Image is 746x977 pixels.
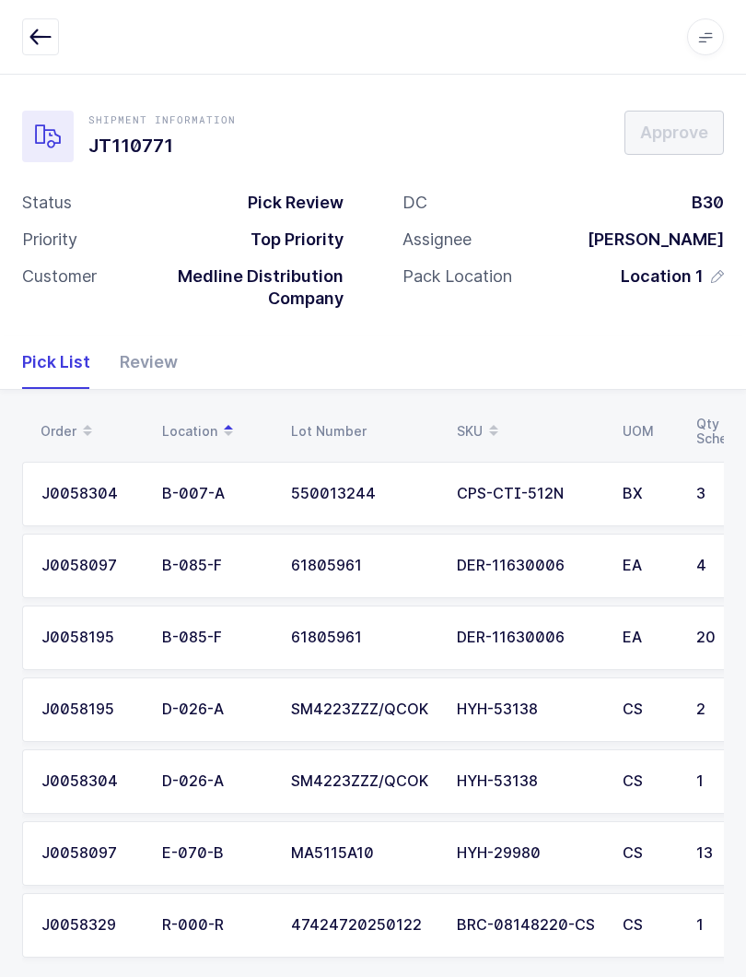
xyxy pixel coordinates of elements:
div: DC [402,192,427,214]
div: EA [623,630,674,646]
span: Location 1 [621,265,704,288]
div: Pack Location [402,265,512,288]
div: DER-11630006 [457,630,600,646]
div: J0058097 [41,558,140,574]
div: Top Priority [236,229,344,251]
div: B-085-F [162,630,269,646]
div: UOM [623,424,674,439]
div: [PERSON_NAME] [573,229,724,251]
div: 550013244 [291,486,435,502]
h1: JT110771 [88,131,236,160]
div: CS [623,845,674,862]
div: Pick List [22,335,105,389]
div: CS [623,917,674,934]
button: Location 1 [621,265,724,288]
div: 61805961 [291,558,435,574]
div: B-007-A [162,486,269,502]
span: Approve [640,121,708,144]
div: J0058195 [41,701,140,718]
div: J0058195 [41,630,140,646]
div: D-026-A [162,701,269,718]
div: Priority [22,229,77,251]
button: Approve [624,111,724,155]
div: SKU [457,416,600,447]
div: R-000-R [162,917,269,934]
div: 61805961 [291,630,435,646]
div: CS [623,701,674,718]
div: J0058097 [41,845,140,862]
div: Order [41,416,140,447]
div: Lot Number [291,424,435,439]
div: J0058304 [41,486,140,502]
div: Assignee [402,229,472,251]
div: 47424720250122 [291,917,435,934]
div: Shipment Information [88,112,236,127]
div: J0058304 [41,773,140,790]
div: DER-11630006 [457,558,600,574]
div: MA5115A10 [291,845,435,862]
div: Status [22,192,72,214]
div: BX [623,486,674,502]
div: Location [162,416,269,447]
div: D-026-A [162,773,269,790]
div: Review [105,335,178,389]
div: HYH-53138 [457,701,600,718]
div: CPS-CTI-512N [457,486,600,502]
div: SM4223ZZZ/QCOK [291,773,435,790]
div: HYH-53138 [457,773,600,790]
span: B30 [692,193,724,212]
div: E-070-B [162,845,269,862]
div: Pick Review [233,192,344,214]
div: HYH-29980 [457,845,600,862]
div: EA [623,558,674,574]
div: CS [623,773,674,790]
div: Customer [22,265,97,310]
div: B-085-F [162,558,269,574]
div: J0058329 [41,917,140,934]
div: Medline Distribution Company [97,265,344,310]
div: BRC-08148220-CS [457,917,600,934]
div: SM4223ZZZ/QCOK [291,701,435,718]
